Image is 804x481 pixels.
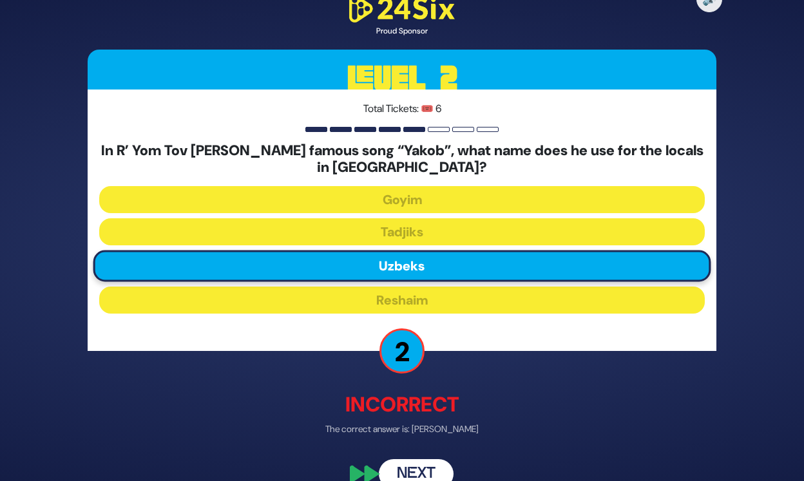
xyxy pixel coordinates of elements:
p: Total Tickets: 🎟️ 6 [99,100,705,116]
div: Proud Sponsor [344,24,460,36]
h5: In R’ Yom Tov [PERSON_NAME] famous song “Yakob”, what name does he use for the locals in [GEOGRAP... [99,142,705,176]
p: The correct answer is: [PERSON_NAME] [88,422,716,436]
button: Tadjiks [99,218,705,245]
p: Incorrect [88,389,716,420]
button: Uzbeks [93,250,711,282]
h3: Level 2 [88,49,716,107]
button: Goyim [99,186,705,213]
p: 2 [379,328,425,373]
button: Reshaim [99,287,705,314]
